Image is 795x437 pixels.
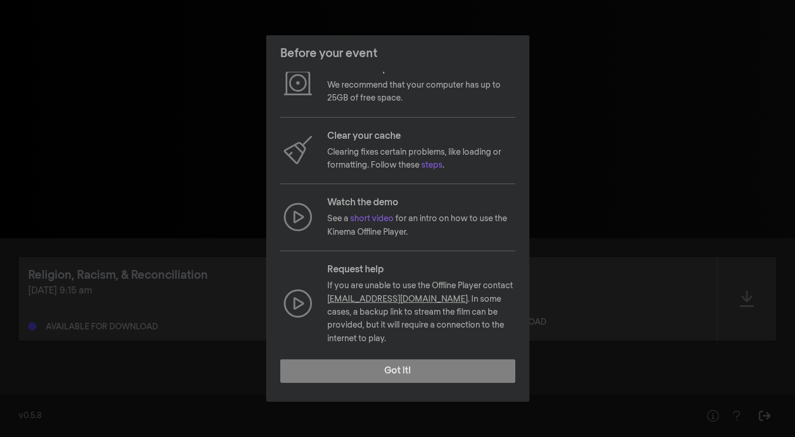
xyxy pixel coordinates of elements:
p: Watch the demo [327,196,515,210]
p: Request help [327,263,515,277]
p: See a for an intro on how to use the Kinema Offline Player. [327,212,515,239]
p: We recommend that your computer has up to 25GB of free space. [327,79,515,105]
a: [EMAIL_ADDRESS][DOMAIN_NAME] [327,295,468,303]
button: Got it! [280,359,515,383]
p: Clearing fixes certain problems, like loading or formatting. Follow these . [327,146,515,172]
p: If you are unable to use the Offline Player contact . In some cases, a backup link to stream the ... [327,279,515,345]
a: steps [421,161,442,169]
p: Clear your cache [327,129,515,144]
a: short video [350,215,394,223]
header: Before your event [266,35,529,72]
